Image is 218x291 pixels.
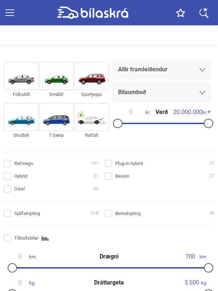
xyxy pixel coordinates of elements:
span: kr. [173,109,207,115]
span: Drægni [98,254,120,260]
span: Plug-in hybrid [115,160,143,167]
span: kr. [116,109,150,115]
span: kg. [183,279,207,286]
span: Sjálfskipting [14,210,40,217]
span: Dísel [14,185,25,193]
div: 7 Sæta [39,131,74,139]
div: Sportjeppi [74,90,109,98]
div: Rafbíll [74,131,109,139]
span: Dráttargeta [92,280,126,286]
span: kg. [11,279,35,286]
span: Hybrid [14,172,27,180]
span: Allir framleiðendur [118,64,167,75]
span: 36 [209,210,214,217]
span: 44 [93,185,98,193]
span: 27 [209,172,214,180]
span: 37 [209,160,214,167]
span: Bensín [115,172,129,180]
span: 31 [93,172,98,180]
span: Tilboðsbílar [14,234,39,242]
div: Skutbíll [4,131,39,139]
span: 218 [91,210,98,217]
span: 101 [91,160,98,167]
span: Verð [154,109,170,115]
span: Bílaumboð [118,87,146,97]
span: Rafmagn [14,160,33,167]
span: km. [11,253,37,260]
span: km. [181,253,207,260]
div: Fólksbíll [4,90,39,98]
span: Beinskipting [115,210,141,217]
div: Smábíl [39,90,74,98]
